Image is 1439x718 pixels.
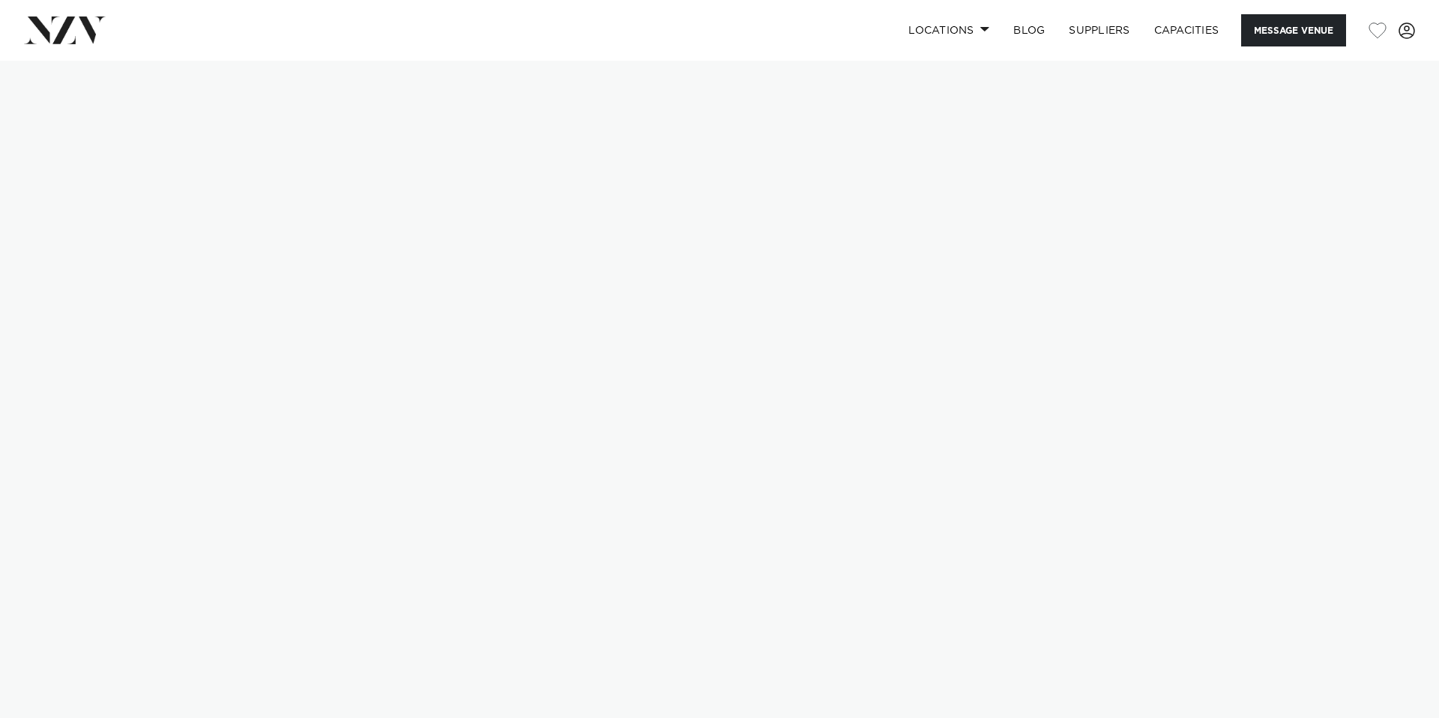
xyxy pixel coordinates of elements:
button: Message Venue [1241,14,1346,46]
a: Locations [896,14,1001,46]
a: SUPPLIERS [1057,14,1141,46]
img: nzv-logo.png [24,16,106,43]
a: BLOG [1001,14,1057,46]
a: Capacities [1142,14,1231,46]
